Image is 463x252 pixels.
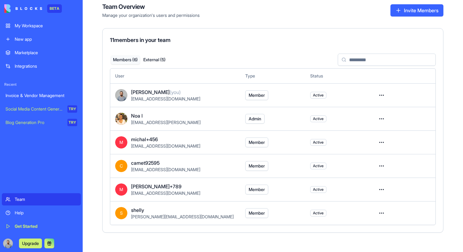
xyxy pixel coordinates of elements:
[47,4,62,13] div: BETA
[15,223,77,229] div: Get Started
[131,120,201,125] span: [EMAIL_ADDRESS][PERSON_NAME]
[2,193,81,205] a: Team
[245,208,268,218] button: Member
[2,20,81,32] a: My Workspace
[245,137,268,147] button: Member
[245,114,265,124] button: Admin
[131,167,200,172] span: [EMAIL_ADDRESS][DOMAIN_NAME]
[15,23,77,29] div: My Workspace
[15,196,77,202] div: Team
[4,4,42,13] img: logo
[2,103,81,115] a: Social Media Content GeneratorTRY
[131,159,160,167] span: camet92595
[313,187,324,192] span: Active
[2,116,81,129] a: Blog Generation ProTRY
[67,119,77,126] div: TRY
[102,2,200,11] h4: Team Overview
[6,92,77,99] div: Invoice & Vendor Management
[140,55,169,64] button: External ( 5 )
[115,113,127,125] img: ACg8ocLP71bGMPoSx8tEcCIp96STZZxyWdJvXnmaS-SsFXObfGp4SHQ=s96-c
[249,92,265,98] span: Member
[2,89,81,102] a: Invoice & Vendor Management
[170,89,181,95] span: (you)
[6,119,63,126] div: Blog Generation Pro
[19,239,42,248] button: Upgrade
[6,106,63,112] div: Social Media Content Generator
[115,136,127,149] span: M
[19,240,42,246] a: Upgrade
[131,143,200,149] span: [EMAIL_ADDRESS][DOMAIN_NAME]
[245,90,268,100] button: Member
[131,183,182,190] span: [PERSON_NAME]+789
[2,220,81,232] a: Get Started
[249,186,265,193] span: Member
[313,164,324,168] span: Active
[3,239,13,248] img: image_123650291_bsq8ao.jpg
[131,214,234,219] span: [PERSON_NAME][EMAIL_ADDRESS][DOMAIN_NAME]
[4,4,62,13] a: BETA
[131,96,200,101] span: [EMAIL_ADDRESS][DOMAIN_NAME]
[131,112,143,119] span: Noa l
[245,161,268,171] button: Member
[313,140,324,145] span: Active
[110,37,171,43] span: 11 members in your team
[131,136,158,143] span: michal+456
[245,73,300,79] div: Type
[15,63,77,69] div: Integrations
[2,47,81,59] a: Marketplace
[15,36,77,42] div: New app
[110,69,240,83] th: User
[15,50,77,56] div: Marketplace
[2,207,81,219] a: Help
[111,55,140,64] button: Members ( 6 )
[245,185,268,194] button: Member
[313,211,324,216] span: Active
[390,4,443,17] button: Invite Members
[131,190,200,196] span: [EMAIL_ADDRESS][DOMAIN_NAME]
[313,93,324,98] span: Active
[115,160,127,172] span: C
[131,206,144,214] span: shelly
[249,139,265,145] span: Member
[102,12,200,18] span: Manage your organization's users and permissions
[15,210,77,216] div: Help
[310,73,365,79] div: Status
[249,210,265,216] span: Member
[2,60,81,72] a: Integrations
[131,88,181,96] span: [PERSON_NAME]
[115,89,127,101] img: image_123650291_bsq8ao.jpg
[2,82,81,87] span: Recent
[249,116,261,122] span: Admin
[67,105,77,113] div: TRY
[115,207,127,219] span: S
[249,163,265,169] span: Member
[2,33,81,45] a: New app
[115,183,127,196] span: M
[313,116,324,121] span: Active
